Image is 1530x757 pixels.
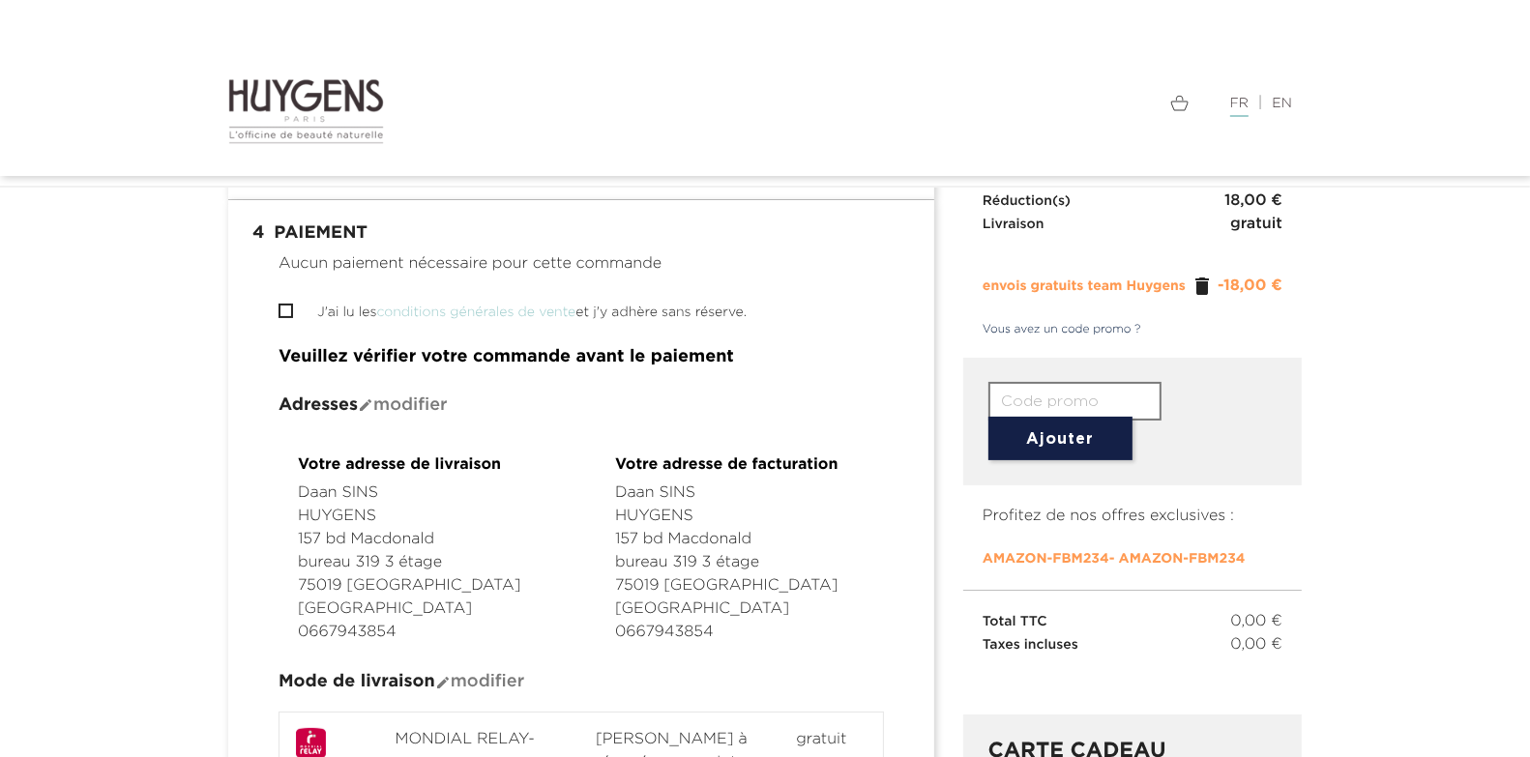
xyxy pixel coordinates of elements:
span: Modifier [358,396,447,414]
i: mode_edit [435,675,451,690]
h4: Votre adresse de livraison [298,457,547,475]
a: Vous avez un code promo ? [963,321,1141,338]
h4: Veuillez vérifier votre commande avant le paiement [279,348,884,367]
i: mode_edit [358,397,373,413]
span: AMAZON-FBM234 [983,552,1109,566]
a: conditions générales de vente [377,306,576,319]
div: Daan SINS HUYGENS 157 bd Macdonald bureau 319 3 étage 75019 [GEOGRAPHIC_DATA] [GEOGRAPHIC_DATA] 0... [279,435,567,664]
span: 18,00 € [1224,189,1282,213]
img: Huygens logo [228,77,384,145]
div: -18,00 € [1218,275,1282,298]
p: Profitez de nos offres exclusives : [963,485,1302,528]
span: Livraison [983,218,1045,231]
span: gratuit [796,732,846,747]
input: Code promo [988,382,1162,421]
span: 0,00 € [1231,633,1282,656]
span: Total TTC [983,615,1047,628]
span: - AMAZON-FBM234 [983,552,1246,566]
span: Réduction(s) [983,194,1071,208]
h1: Paiement [243,215,920,253]
span: 0,00 € [1231,610,1282,633]
span: 4 [243,215,274,253]
div: Daan SINS HUYGENS 157 bd Macdonald bureau 319 3 étage 75019 [GEOGRAPHIC_DATA] [GEOGRAPHIC_DATA] 0... [596,435,884,664]
span: MONDIAL RELAY- [396,728,535,751]
a:  [1191,275,1214,298]
button: Ajouter [988,417,1133,460]
h4: Votre adresse de facturation [615,457,865,475]
span: gratuit [1230,213,1282,236]
span: Modifier [435,673,524,690]
iframe: PayPal Message 1 [983,656,1282,687]
span: Taxes incluses [983,638,1078,652]
p: Aucun paiement nécessaire pour cette commande [279,252,884,276]
span: envois gratuits team Huygens [983,279,1186,293]
h4: Adresses [279,396,884,416]
label: J'ai lu les et j'y adhère sans réserve. [317,303,747,323]
div: | [780,92,1302,115]
h4: Mode de livraison [279,673,884,692]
